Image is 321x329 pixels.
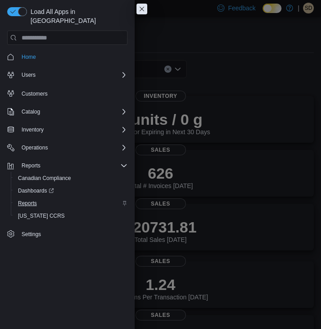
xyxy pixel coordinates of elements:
[4,69,131,81] button: Users
[11,210,131,222] button: [US_STATE] CCRS
[22,71,35,79] span: Users
[18,88,51,99] a: Customers
[18,124,128,135] span: Inventory
[18,229,44,240] a: Settings
[18,70,128,80] span: Users
[11,172,131,184] button: Canadian Compliance
[4,228,131,241] button: Settings
[4,105,131,118] button: Catalog
[4,141,131,154] button: Operations
[18,70,39,80] button: Users
[4,50,131,63] button: Home
[22,108,40,115] span: Catalog
[18,106,128,117] span: Catalog
[18,52,40,62] a: Home
[22,126,44,133] span: Inventory
[18,200,37,207] span: Reports
[14,211,68,221] a: [US_STATE] CCRS
[136,4,147,14] button: Close this dialog
[18,142,128,153] span: Operations
[4,123,131,136] button: Inventory
[18,160,44,171] button: Reports
[18,142,52,153] button: Operations
[14,198,40,209] a: Reports
[18,187,54,194] span: Dashboards
[22,144,48,151] span: Operations
[14,173,75,184] a: Canadian Compliance
[18,212,65,219] span: [US_STATE] CCRS
[18,51,128,62] span: Home
[18,124,47,135] button: Inventory
[7,47,128,242] nav: Complex example
[18,175,71,182] span: Canadian Compliance
[27,7,128,25] span: Load All Apps in [GEOGRAPHIC_DATA]
[22,162,40,169] span: Reports
[11,184,131,197] a: Dashboards
[14,173,128,184] span: Canadian Compliance
[22,90,48,97] span: Customers
[4,159,131,172] button: Reports
[14,185,57,196] a: Dashboards
[18,160,128,171] span: Reports
[22,53,36,61] span: Home
[14,198,128,209] span: Reports
[14,185,128,196] span: Dashboards
[18,228,128,240] span: Settings
[14,211,128,221] span: Washington CCRS
[11,197,131,210] button: Reports
[22,231,41,238] span: Settings
[4,87,131,100] button: Customers
[18,88,128,99] span: Customers
[18,106,44,117] button: Catalog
